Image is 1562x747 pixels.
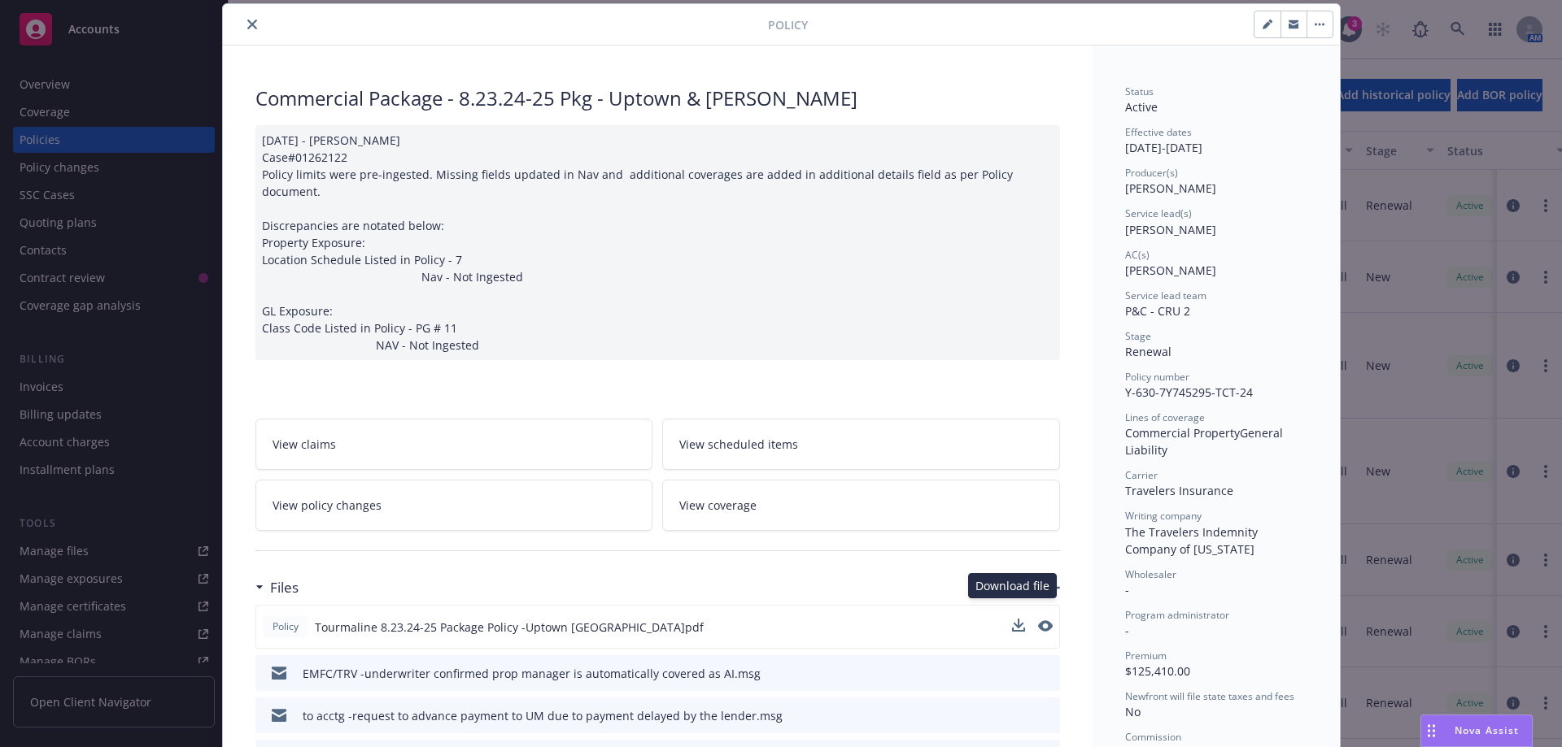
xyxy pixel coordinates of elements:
[1125,344,1171,359] span: Renewal
[1125,623,1129,638] span: -
[1125,663,1190,679] span: $125,410.00
[1125,483,1233,498] span: Travelers Insurance
[1420,714,1533,747] button: Nova Assist
[768,16,808,33] span: Policy
[255,85,1060,112] div: Commercial Package - 8.23.24-25 Pkg - Uptown & [PERSON_NAME]
[315,619,704,636] span: Tourmaline 8.23.24-25 Package Policy -Uptown [GEOGRAPHIC_DATA]pdf
[1455,723,1519,737] span: Nova Assist
[1125,425,1286,458] span: General Liability
[1013,707,1026,724] button: download file
[1125,704,1141,719] span: No
[1125,99,1158,115] span: Active
[1125,180,1216,196] span: [PERSON_NAME]
[1125,329,1151,343] span: Stage
[255,480,653,531] a: View policy changes
[270,577,299,598] h3: Files
[269,619,302,634] span: Policy
[1125,125,1307,156] div: [DATE] - [DATE]
[1125,410,1205,424] span: Lines of coverage
[1039,707,1054,724] button: preview file
[1125,649,1167,662] span: Premium
[662,480,1060,531] a: View coverage
[255,419,653,470] a: View claims
[303,707,783,724] div: to acctg -request to advance payment to UM due to payment delayed by the lender.msg
[1125,608,1229,622] span: Program administrator
[1013,665,1026,682] button: download file
[1012,619,1025,632] button: download file
[303,665,761,682] div: EMFC/TRV -underwriter confirmed prop manager is automatically covered as AI.msg
[1125,166,1178,180] span: Producer(s)
[1125,222,1216,237] span: [PERSON_NAME]
[1125,289,1206,302] span: Service lead team
[1125,263,1216,278] span: [PERSON_NAME]
[242,15,262,34] button: close
[679,497,757,514] span: View coverage
[273,497,382,514] span: View policy changes
[1125,509,1202,523] span: Writing company
[1125,384,1253,400] span: Y-630-7Y745295-TCT-24
[255,577,299,598] div: Files
[1125,524,1261,557] span: The Travelers Indemnity Company of [US_STATE]
[1125,370,1189,384] span: Policy number
[1125,425,1240,441] span: Commercial Property
[1125,567,1176,581] span: Wholesaler
[1125,689,1294,703] span: Newfront will file state taxes and fees
[1125,468,1158,482] span: Carrier
[679,436,798,453] span: View scheduled items
[1125,303,1190,319] span: P&C - CRU 2
[1039,665,1054,682] button: preview file
[1125,248,1150,262] span: AC(s)
[1012,619,1025,636] button: download file
[1125,85,1154,98] span: Status
[273,436,336,453] span: View claims
[1125,125,1192,139] span: Effective dates
[1125,206,1192,220] span: Service lead(s)
[1038,620,1053,632] button: preview file
[1125,582,1129,597] span: -
[662,419,1060,470] a: View scheduled items
[1038,619,1053,636] button: preview file
[1125,730,1181,744] span: Commission
[255,125,1060,360] div: [DATE] - [PERSON_NAME] Case#01262122 Policy limits were pre-ingested. Missing fields updated in N...
[1421,715,1442,746] div: Drag to move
